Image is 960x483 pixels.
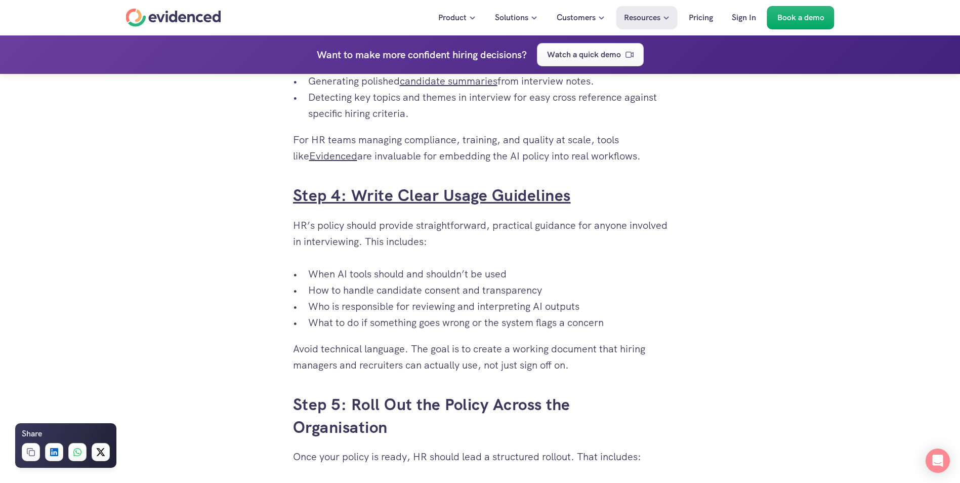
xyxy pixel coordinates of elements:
[309,149,357,163] a: Evidenced
[547,48,621,61] p: Watch a quick demo
[537,43,644,66] a: Watch a quick demo
[557,11,596,24] p: Customers
[308,73,667,89] p: Generating polished from interview notes.
[293,449,667,465] p: Once your policy is ready, HR should lead a structured rollout. That includes:
[308,314,667,331] p: What to do if something goes wrong or the system flags a concern
[308,89,667,122] p: Detecting key topics and themes in interview for easy cross reference against specific hiring cri...
[681,6,721,29] a: Pricing
[293,217,667,250] p: HR’s policy should provide straightforward, practical guidance for anyone involved in interviewin...
[689,11,713,24] p: Pricing
[293,341,667,373] p: Avoid technical language. The goal is to create a working document that hiring managers and recru...
[308,298,667,314] p: Who is responsible for reviewing and interpreting AI outputs
[495,11,528,24] p: Solutions
[438,11,467,24] p: Product
[317,47,527,63] h4: Want to make more confident hiring decisions?
[767,6,834,29] a: Book a demo
[308,282,667,298] p: How to handle candidate consent and transparency
[126,9,221,27] a: Home
[732,11,756,24] p: Sign In
[724,6,764,29] a: Sign In
[22,427,42,440] h6: Share
[293,132,667,164] p: For HR teams managing compliance, training, and quality at scale, tools like are invaluable for e...
[308,266,667,282] p: When AI tools should and shouldn’t be used
[926,449,950,473] div: Open Intercom Messenger
[293,185,571,206] a: Step 4: Write Clear Usage Guidelines
[624,11,660,24] p: Resources
[777,11,824,24] p: Book a demo
[293,394,575,438] a: Step 5: Roll Out the Policy Across the Organisation
[400,74,497,88] a: candidate summaries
